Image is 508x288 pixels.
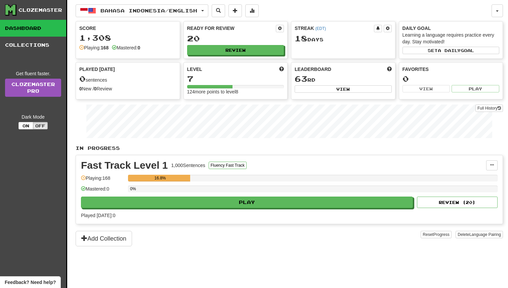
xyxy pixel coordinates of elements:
button: Fluency Fast Track [209,162,247,169]
button: Seta dailygoal [403,47,500,54]
div: 1,308 [79,34,176,42]
div: Mastered: 0 [81,186,125,197]
span: Played [DATE] [79,66,115,73]
div: Daily Goal [403,25,500,32]
button: Play [452,85,499,92]
span: Level [187,66,202,73]
span: Leaderboard [295,66,331,73]
button: View [295,85,392,93]
div: Score [79,25,176,32]
span: 63 [295,74,307,83]
div: Day s [295,34,392,43]
span: a daily [438,48,461,53]
span: Score more points to level up [279,66,284,73]
button: Review [187,45,284,55]
a: (EDT) [315,26,326,31]
div: Playing: 168 [81,175,125,186]
button: View [403,85,450,92]
button: Add Collection [76,231,132,246]
div: 20 [187,34,284,43]
p: In Progress [76,145,503,152]
span: Progress [433,232,450,237]
div: Learning a language requires practice every day. Stay motivated! [403,32,500,45]
span: Played [DATE]: 0 [81,213,115,218]
strong: 168 [101,45,109,50]
button: ResetProgress [421,231,451,238]
div: Clozemaster [18,7,62,13]
button: DeleteLanguage Pairing [456,231,503,238]
button: Off [33,122,48,129]
div: 16.8% [130,175,190,181]
button: Play [81,197,413,208]
span: This week in points, UTC [387,66,392,73]
strong: 0 [94,86,97,91]
strong: 0 [79,86,82,91]
div: sentences [79,75,176,83]
button: Bahasa Indonesia/English [76,4,208,17]
div: 1,000 Sentences [171,162,205,169]
div: Ready for Review [187,25,276,32]
span: 0 [79,74,86,83]
div: Mastered: [112,44,140,51]
button: Add sentence to collection [228,4,242,17]
span: Bahasa Indonesia / English [100,8,197,13]
div: Favorites [403,66,500,73]
span: Open feedback widget [5,279,56,286]
button: Search sentences [212,4,225,17]
span: 18 [295,34,307,43]
div: Dark Mode [5,114,61,120]
div: 7 [187,75,284,83]
div: Playing: [79,44,109,51]
div: rd [295,75,392,83]
div: New / Review [79,85,176,92]
div: Fast Track Level 1 [81,160,168,170]
button: Full History [475,105,503,112]
button: On [18,122,33,129]
span: Language Pairing [469,232,501,237]
strong: 0 [137,45,140,50]
button: Review (20) [417,197,498,208]
a: ClozemasterPro [5,79,61,97]
div: 124 more points to level 8 [187,88,284,95]
div: Get fluent faster. [5,70,61,77]
div: 0 [403,75,500,83]
div: Streak [295,25,374,32]
button: More stats [245,4,259,17]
